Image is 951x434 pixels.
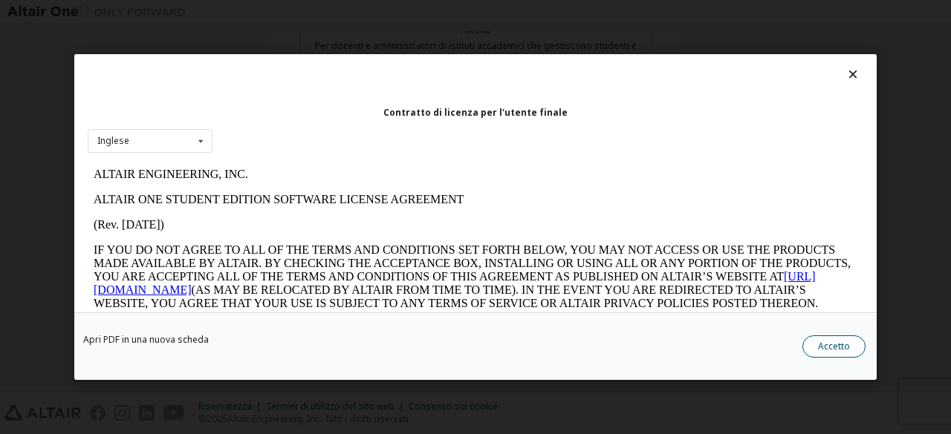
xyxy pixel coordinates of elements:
font: Accetto [818,340,850,352]
a: Apri PDF in una nuova scheda [83,335,209,344]
a: [URL][DOMAIN_NAME] [6,108,728,134]
button: Accetto [802,335,866,358]
font: Inglese [97,134,129,147]
p: ALTAIR ONE STUDENT EDITION SOFTWARE LICENSE AGREEMENT [6,31,770,45]
p: (Rev. [DATE]) [6,56,770,70]
font: Contratto di licenza per l'utente finale [383,106,568,119]
font: Apri PDF in una nuova scheda [83,333,209,346]
p: IF YOU DO NOT AGREE TO ALL OF THE TERMS AND CONDITIONS SET FORTH BELOW, YOU MAY NOT ACCESS OR USE... [6,82,770,188]
p: ALTAIR ENGINEERING, INC. [6,6,770,19]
